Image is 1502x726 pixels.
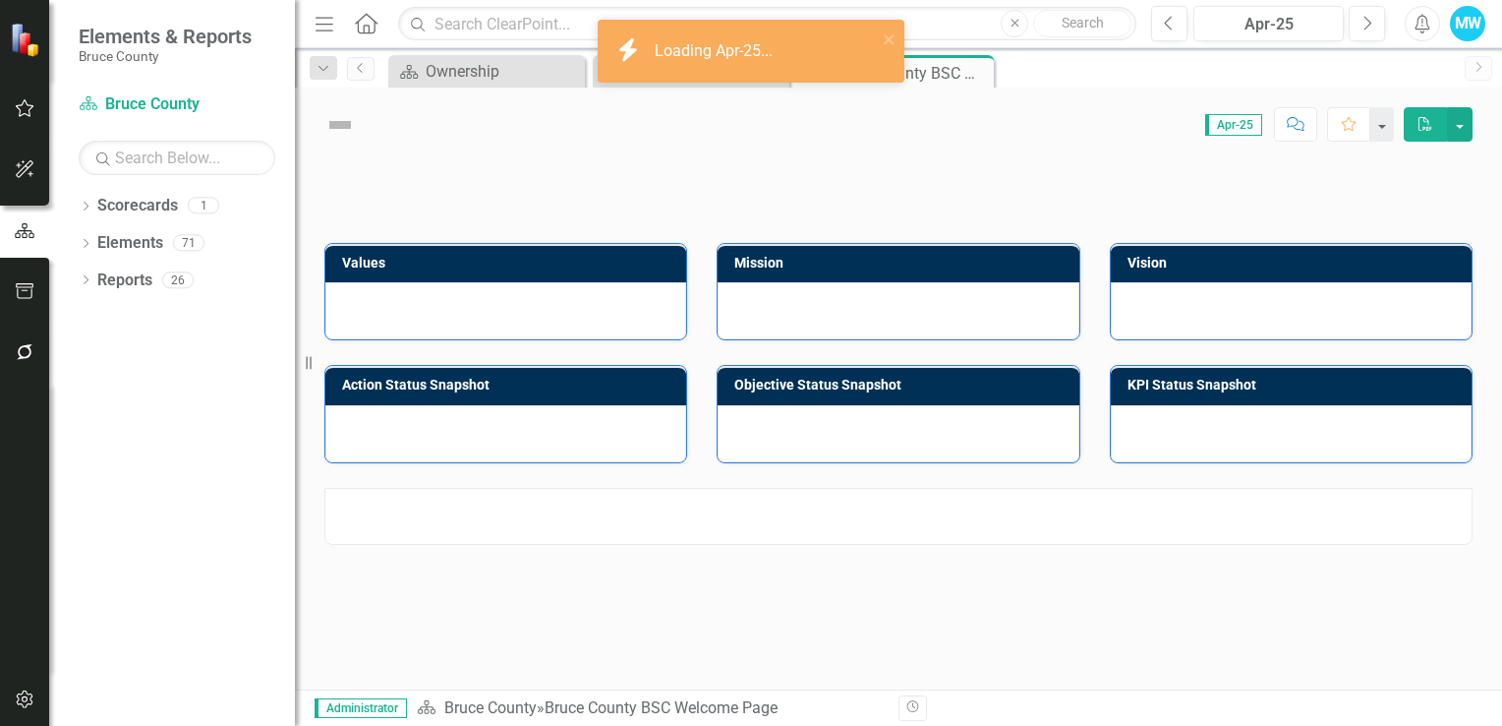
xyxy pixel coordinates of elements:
[1127,256,1462,271] h3: Vision
[835,61,989,86] div: Bruce County BSC Welcome Page
[1200,13,1337,36] div: Apr-25
[393,59,580,84] a: Ownership
[417,697,884,720] div: »
[1062,15,1104,30] span: Search
[97,232,163,255] a: Elements
[1127,378,1462,393] h3: KPI Status Snapshot
[79,48,252,64] small: Bruce County
[426,59,580,84] div: Ownership
[1193,6,1344,41] button: Apr-25
[1205,114,1262,136] span: Apr-25
[444,698,537,717] a: Bruce County
[342,256,676,271] h3: Values
[655,40,778,63] div: Loading Apr-25...
[1450,6,1485,41] button: MW
[315,698,407,718] span: Administrator
[342,378,676,393] h3: Action Status Snapshot
[734,378,1069,393] h3: Objective Status Snapshot
[162,272,194,288] div: 26
[79,25,252,48] span: Elements & Reports
[188,198,219,214] div: 1
[398,7,1136,41] input: Search ClearPoint...
[883,28,896,50] button: close
[97,270,152,292] a: Reports
[734,256,1069,271] h3: Mission
[79,93,275,116] a: Bruce County
[79,141,275,175] input: Search Below...
[1033,10,1131,37] button: Search
[173,235,204,252] div: 71
[10,23,44,57] img: ClearPoint Strategy
[545,698,778,717] div: Bruce County BSC Welcome Page
[97,195,178,217] a: Scorecards
[324,109,356,141] img: Not Defined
